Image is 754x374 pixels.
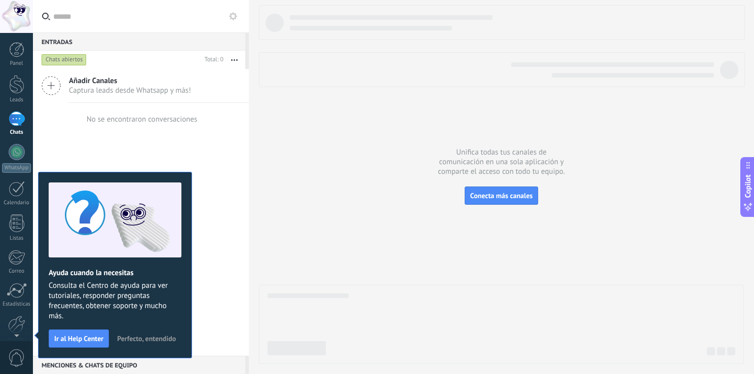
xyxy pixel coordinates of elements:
[2,200,31,206] div: Calendario
[54,335,103,342] span: Ir al Help Center
[49,268,181,278] h2: Ayuda cuando la necesitas
[2,60,31,67] div: Panel
[2,235,31,242] div: Listas
[117,335,176,342] span: Perfecto, entendido
[2,129,31,136] div: Chats
[743,175,753,198] span: Copilot
[69,76,191,86] span: Añadir Canales
[87,115,198,124] div: No se encontraron conversaciones
[223,51,245,69] button: Más
[2,163,31,173] div: WhatsApp
[42,54,87,66] div: Chats abiertos
[201,55,223,65] div: Total: 0
[470,191,533,200] span: Conecta más canales
[33,356,245,374] div: Menciones & Chats de equipo
[49,281,181,321] span: Consulta el Centro de ayuda para ver tutoriales, responder preguntas frecuentes, obtener soporte ...
[49,329,109,348] button: Ir al Help Center
[2,268,31,275] div: Correo
[2,301,31,308] div: Estadísticas
[465,186,538,205] button: Conecta más canales
[33,32,245,51] div: Entradas
[2,97,31,103] div: Leads
[112,331,180,346] button: Perfecto, entendido
[69,86,191,95] span: Captura leads desde Whatsapp y más!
